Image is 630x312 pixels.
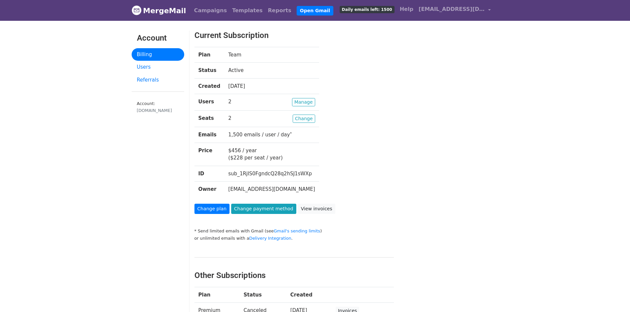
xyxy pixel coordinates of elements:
a: View invoices [298,204,335,214]
a: Reports [265,4,294,17]
a: [EMAIL_ADDRESS][DOMAIN_NAME] [416,3,493,18]
td: 2 [224,111,319,127]
small: Account: [137,101,179,114]
a: Manage [292,98,315,106]
th: Plan [194,47,225,63]
h3: Other Subscriptions [194,271,394,280]
h3: Current Subscription [194,31,473,40]
a: Change plan [194,204,230,214]
th: Status [194,63,225,79]
th: Users [194,94,225,111]
th: Price [194,143,225,166]
a: Referrals [132,74,184,87]
a: Help [397,3,416,16]
a: Gmail's sending limits [274,228,320,233]
a: Users [132,61,184,74]
a: Delivery Integration [249,236,291,241]
th: Emails [194,127,225,143]
th: Seats [194,111,225,127]
span: [EMAIL_ADDRESS][DOMAIN_NAME] [419,5,485,13]
td: [DATE] [224,78,319,94]
th: Status [240,287,286,303]
a: Change payment method [231,204,296,214]
a: MergeMail [132,4,186,17]
div: [DOMAIN_NAME] [137,107,179,114]
a: Campaigns [191,4,230,17]
th: Created [286,287,332,303]
a: Daily emails left: 1500 [337,3,397,16]
a: Templates [230,4,265,17]
td: [EMAIL_ADDRESS][DOMAIN_NAME] [224,182,319,197]
td: Team [224,47,319,63]
img: MergeMail logo [132,5,142,15]
td: Active [224,63,319,79]
a: Billing [132,48,184,61]
a: Open Gmail [297,6,333,16]
td: 2 [224,94,319,111]
th: Plan [194,287,240,303]
td: $456 / year ($228 per seat / year) [224,143,319,166]
th: ID [194,166,225,182]
td: 1,500 emails / user / day [224,127,319,143]
th: Created [194,78,225,94]
span: Daily emails left: 1500 [340,6,395,13]
a: Change [293,115,315,123]
th: Owner [194,182,225,197]
small: * Send limited emails with Gmail (see ) or unlimited emails with a . [194,228,322,241]
h3: Account [137,33,179,43]
td: sub_1RjIS0FgndcQ28q2hSJ1sWXp [224,166,319,182]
